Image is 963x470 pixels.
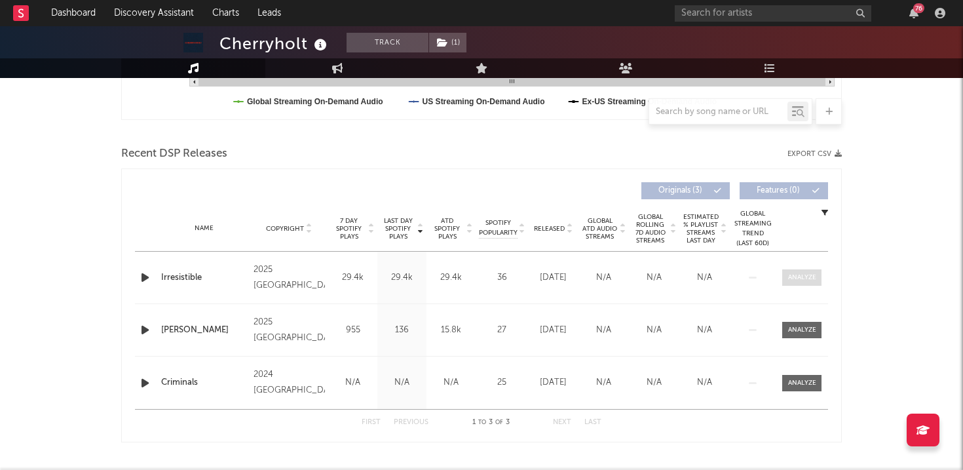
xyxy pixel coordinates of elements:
span: Originals ( 3 ) [650,187,710,195]
div: N/A [381,376,423,389]
button: Export CSV [787,150,842,158]
span: ATD Spotify Plays [430,217,464,241]
span: Estimated % Playlist Streams Last Day [683,213,719,245]
div: Global Streaming Trend (Last 60D) [733,209,772,248]
div: 2025 [GEOGRAPHIC_DATA] [254,262,325,294]
span: Global Rolling 7D Audio Streams [632,213,668,245]
div: N/A [632,271,676,284]
div: 25 [479,376,525,389]
div: N/A [632,324,676,337]
button: Track [347,33,428,52]
button: Features(0) [740,182,828,199]
div: Cherryholt [219,33,330,54]
div: Name [161,224,247,233]
span: Features ( 0 ) [748,187,808,195]
span: to [478,420,486,425]
span: 7 Day Spotify Plays [331,217,366,241]
span: Recent DSP Releases [121,146,227,162]
button: 76 [909,8,918,18]
div: N/A [582,271,626,284]
input: Search for artists [675,5,871,22]
div: 2024 [GEOGRAPHIC_DATA] [254,367,325,399]
div: [DATE] [531,271,575,284]
div: 29.4k [381,271,423,284]
div: 27 [479,324,525,337]
button: (1) [429,33,466,52]
div: 29.4k [331,271,374,284]
span: ( 1 ) [428,33,467,52]
a: Criminals [161,376,247,389]
div: 2025 [GEOGRAPHIC_DATA] [254,315,325,346]
span: Global ATD Audio Streams [582,217,618,241]
span: Copyright [266,225,304,233]
button: First [362,419,381,426]
div: [DATE] [531,376,575,389]
button: Originals(3) [641,182,730,199]
span: of [495,420,503,425]
div: 955 [331,324,374,337]
button: Previous [394,419,428,426]
div: N/A [683,376,727,389]
div: 15.8k [430,324,472,337]
a: [PERSON_NAME] [161,324,247,337]
div: N/A [331,376,374,389]
div: [DATE] [531,324,575,337]
span: Released [534,225,565,233]
text: Ex-US Streaming On-Demand Audio [582,97,717,106]
div: N/A [683,271,727,284]
div: 36 [479,271,525,284]
div: 136 [381,324,423,337]
span: Last Day Spotify Plays [381,217,415,241]
div: 1 3 3 [455,415,527,431]
button: Last [584,419,601,426]
a: Irresistible [161,271,247,284]
text: US Streaming On-Demand Audio [423,97,545,106]
div: N/A [683,324,727,337]
div: 29.4k [430,271,472,284]
div: N/A [582,324,626,337]
div: N/A [582,376,626,389]
text: Global Streaming On-Demand Audio [247,97,383,106]
input: Search by song name or URL [649,107,787,117]
div: 76 [913,3,924,13]
span: Spotify Popularity [479,218,518,238]
div: N/A [632,376,676,389]
div: N/A [430,376,472,389]
button: Next [553,419,571,426]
